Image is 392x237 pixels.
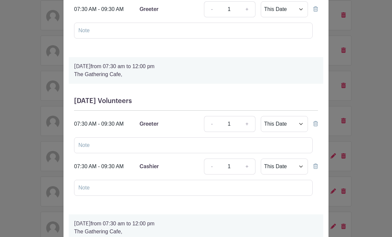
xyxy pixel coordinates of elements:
[140,120,158,128] p: Greeter
[74,137,313,153] input: Note
[74,163,124,171] div: 07:30 AM - 09:30 AM
[74,23,313,39] input: Note
[74,180,313,196] input: Note
[74,64,91,69] strong: [DATE]
[74,220,318,228] p: from 07:30 am to 12:00 pm
[239,116,255,132] a: +
[74,228,318,236] p: The Gathering Cafe,
[74,5,124,13] div: 07:30 AM - 09:30 AM
[74,70,318,78] p: The Gathering Cafe,
[204,1,219,17] a: -
[140,5,158,13] p: Greeter
[239,159,255,175] a: +
[204,159,219,175] a: -
[204,116,219,132] a: -
[74,221,91,226] strong: [DATE]
[239,1,255,17] a: +
[140,163,159,171] p: Cashier
[74,97,318,105] h5: [DATE] Volunteers
[74,120,124,128] div: 07:30 AM - 09:30 AM
[74,62,318,70] p: from 07:30 am to 12:00 pm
